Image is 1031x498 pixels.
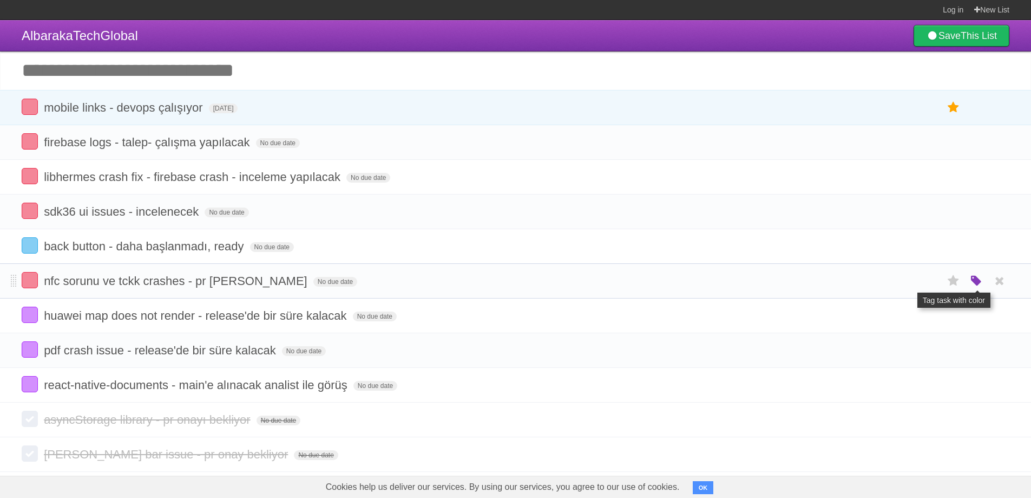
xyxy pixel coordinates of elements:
[22,445,38,462] label: Done
[257,416,300,425] span: No due date
[44,413,253,426] span: asyncStorage library - pr onayı bekliyor
[914,25,1009,47] a: SaveThis List
[282,346,326,356] span: No due date
[313,277,357,287] span: No due date
[44,240,246,253] span: back button - daha başlanmadı, ready
[22,203,38,219] label: Done
[315,476,691,498] span: Cookies help us deliver our services. By using our services, you agree to our use of cookies.
[22,272,38,288] label: Done
[22,376,38,392] label: Done
[209,104,238,113] span: [DATE]
[44,309,349,322] span: huawei map does not render - release'de bir süre kalacak
[250,242,294,252] span: No due date
[44,378,350,392] span: react-native-documents - main'e alınacak analist ile görüş
[22,237,38,254] label: Done
[22,411,38,427] label: Done
[961,30,997,41] b: This List
[346,173,390,183] span: No due date
[943,99,964,117] label: Star task
[44,135,252,149] span: firebase logs - talep- çalışma yapılacak
[44,448,291,461] span: [PERSON_NAME] bar issue - pr onay bekliyor
[44,101,205,114] span: mobile links - devops çalışıyor
[22,307,38,323] label: Done
[353,312,397,321] span: No due date
[353,381,397,391] span: No due date
[205,208,248,217] span: No due date
[44,274,310,288] span: nfc sorunu ve tckk crashes - pr [PERSON_NAME]
[44,344,279,357] span: pdf crash issue - release'de bir süre kalacak
[44,170,343,184] span: libhermes crash fix - firebase crash - inceleme yapılacak
[256,138,300,148] span: No due date
[22,99,38,115] label: Done
[22,133,38,150] label: Done
[22,28,138,43] span: AlbarakaTechGlobal
[294,450,338,460] span: No due date
[44,205,201,218] span: sdk36 ui issues - incelenecek
[693,481,714,494] button: OK
[943,272,964,290] label: Star task
[22,168,38,184] label: Done
[22,341,38,358] label: Done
